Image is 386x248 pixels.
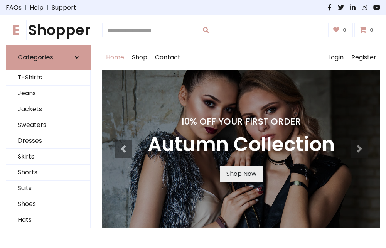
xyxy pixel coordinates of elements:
a: 0 [328,23,353,37]
a: Categories [6,45,91,70]
a: Support [52,3,76,12]
a: Shop [128,45,151,70]
h6: Categories [18,54,53,61]
span: | [44,3,52,12]
a: Register [347,45,380,70]
h4: 10% Off Your First Order [148,116,335,127]
span: 0 [368,27,375,34]
h3: Autumn Collection [148,133,335,157]
a: Help [30,3,44,12]
a: 0 [354,23,380,37]
a: Shoes [6,196,90,212]
a: Dresses [6,133,90,149]
a: Suits [6,181,90,196]
a: Jackets [6,101,90,117]
a: Shop Now [220,166,263,182]
a: FAQs [6,3,22,12]
a: Sweaters [6,117,90,133]
a: Contact [151,45,184,70]
span: 0 [341,27,348,34]
a: T-Shirts [6,70,90,86]
a: Home [102,45,128,70]
a: Jeans [6,86,90,101]
h1: Shopper [6,22,91,39]
a: Login [324,45,347,70]
a: Shorts [6,165,90,181]
a: EShopper [6,22,91,39]
a: Skirts [6,149,90,165]
a: Hats [6,212,90,228]
span: | [22,3,30,12]
span: E [6,20,27,40]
